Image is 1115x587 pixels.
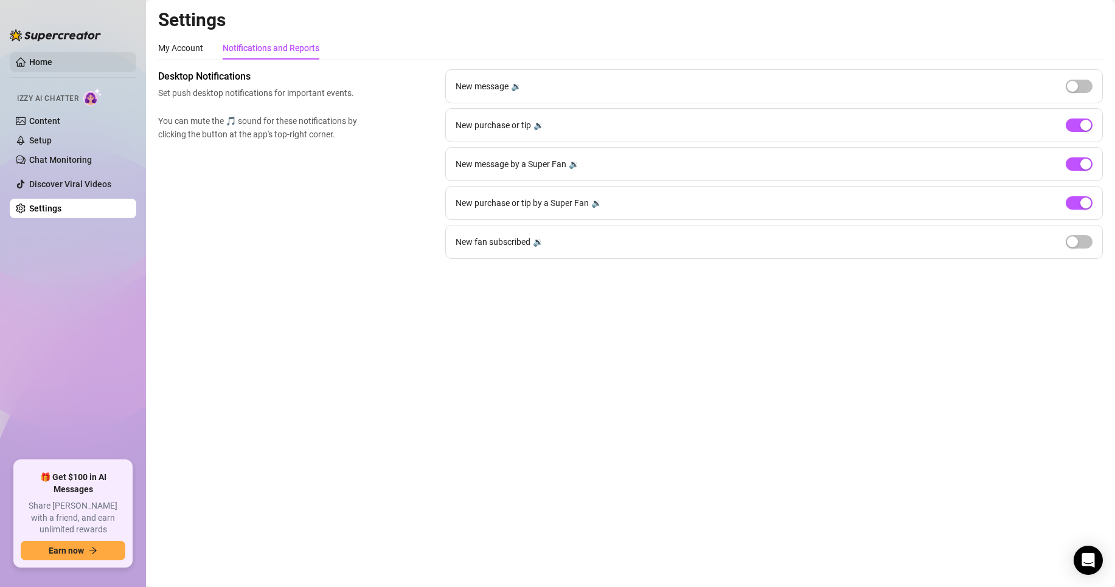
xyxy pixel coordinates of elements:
span: You can mute the 🎵 sound for these notifications by clicking the button at the app's top-right co... [158,114,363,141]
a: Setup [29,136,52,145]
span: Desktop Notifications [158,69,363,84]
span: New message [456,80,509,93]
a: Settings [29,204,61,213]
div: 🔉 [511,80,521,93]
img: logo-BBDzfeDw.svg [10,29,101,41]
div: 🔉 [533,118,544,132]
div: Open Intercom Messenger [1074,546,1103,575]
div: 🔉 [591,196,602,210]
span: Izzy AI Chatter [17,93,78,105]
div: Notifications and Reports [223,41,319,55]
a: Chat Monitoring [29,155,92,165]
span: Share [PERSON_NAME] with a friend, and earn unlimited rewards [21,500,125,536]
a: Home [29,57,52,67]
a: Content [29,116,60,126]
span: 🎁 Get $100 in AI Messages [21,472,125,495]
span: Earn now [49,546,84,555]
span: New message by a Super Fan [456,157,566,171]
div: 🔉 [533,235,543,249]
button: Earn nowarrow-right [21,541,125,560]
span: arrow-right [89,546,97,555]
span: New purchase or tip [456,118,531,132]
span: New purchase or tip by a Super Fan [456,196,589,210]
div: 🔉 [569,157,579,171]
img: AI Chatter [83,88,102,106]
span: New fan subscribed [456,235,530,249]
span: Set push desktop notifications for important events. [158,86,363,100]
a: Discover Viral Videos [29,179,111,189]
h2: Settings [158,9,1103,32]
div: My Account [158,41,203,55]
